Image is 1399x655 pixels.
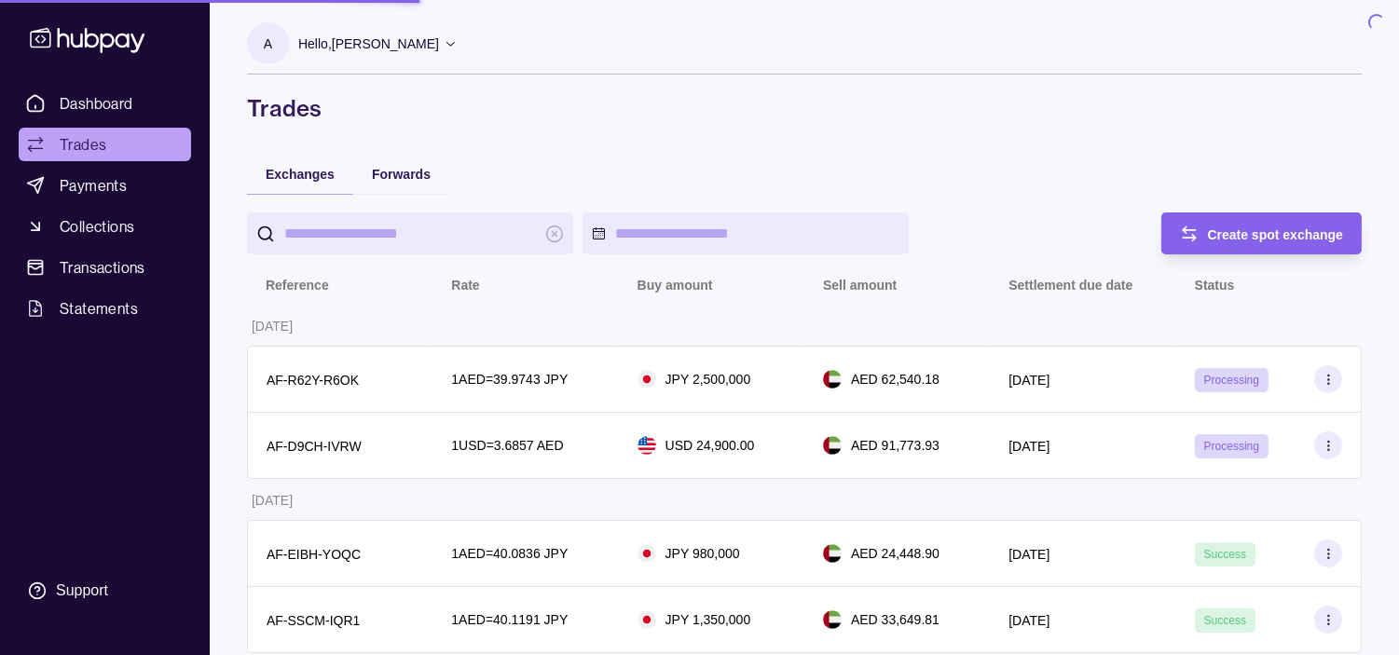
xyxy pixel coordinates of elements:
[1204,440,1259,453] span: Processing
[267,547,361,562] p: AF-EIBH-YOQC
[451,543,568,564] p: 1 AED = 40.0836 JPY
[19,571,191,610] a: Support
[851,609,940,630] p: AED 33,649.81
[1195,278,1235,293] p: Status
[638,370,656,389] img: jp
[19,251,191,284] a: Transactions
[19,292,191,325] a: Statements
[1008,613,1049,628] p: [DATE]
[19,128,191,161] a: Trades
[851,369,940,389] p: AED 62,540.18
[19,87,191,120] a: Dashboard
[823,544,842,563] img: ae
[60,174,127,197] span: Payments
[451,278,479,293] p: Rate
[638,436,656,455] img: us
[851,435,940,456] p: AED 91,773.93
[252,493,293,508] p: [DATE]
[19,210,191,243] a: Collections
[266,278,329,293] p: Reference
[665,369,751,389] p: JPY 2,500,000
[665,609,751,630] p: JPY 1,350,000
[638,610,656,629] img: jp
[1008,547,1049,562] p: [DATE]
[264,34,272,54] p: A
[638,278,713,293] p: Buy amount
[1161,212,1363,254] button: Create spot exchange
[1008,373,1049,388] p: [DATE]
[298,34,439,54] p: Hello, [PERSON_NAME]
[665,435,755,456] p: USD 24,900.00
[1204,548,1246,561] span: Success
[60,297,138,320] span: Statements
[266,167,335,182] span: Exchanges
[823,370,842,389] img: ae
[60,92,133,115] span: Dashboard
[665,543,740,564] p: JPY 980,000
[247,93,1362,123] h1: Trades
[451,609,568,630] p: 1 AED = 40.1191 JPY
[1204,374,1259,387] span: Processing
[1008,278,1132,293] p: Settlement due date
[60,215,134,238] span: Collections
[267,613,360,628] p: AF-SSCM-IQR1
[252,319,293,334] p: [DATE]
[823,610,842,629] img: ae
[1204,614,1246,627] span: Success
[60,256,145,279] span: Transactions
[19,169,191,202] a: Payments
[451,369,568,389] p: 1 AED = 39.9743 JPY
[372,167,431,182] span: Forwards
[823,436,842,455] img: ae
[823,278,897,293] p: Sell amount
[1208,227,1344,242] span: Create spot exchange
[267,373,359,388] p: AF-R62Y-R6OK
[638,544,656,563] img: jp
[1008,439,1049,454] p: [DATE]
[60,133,106,156] span: Trades
[451,435,563,456] p: 1 USD = 3.6857 AED
[267,439,362,454] p: AF-D9CH-IVRW
[851,543,940,564] p: AED 24,448.90
[56,580,108,601] div: Support
[284,212,536,254] input: search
